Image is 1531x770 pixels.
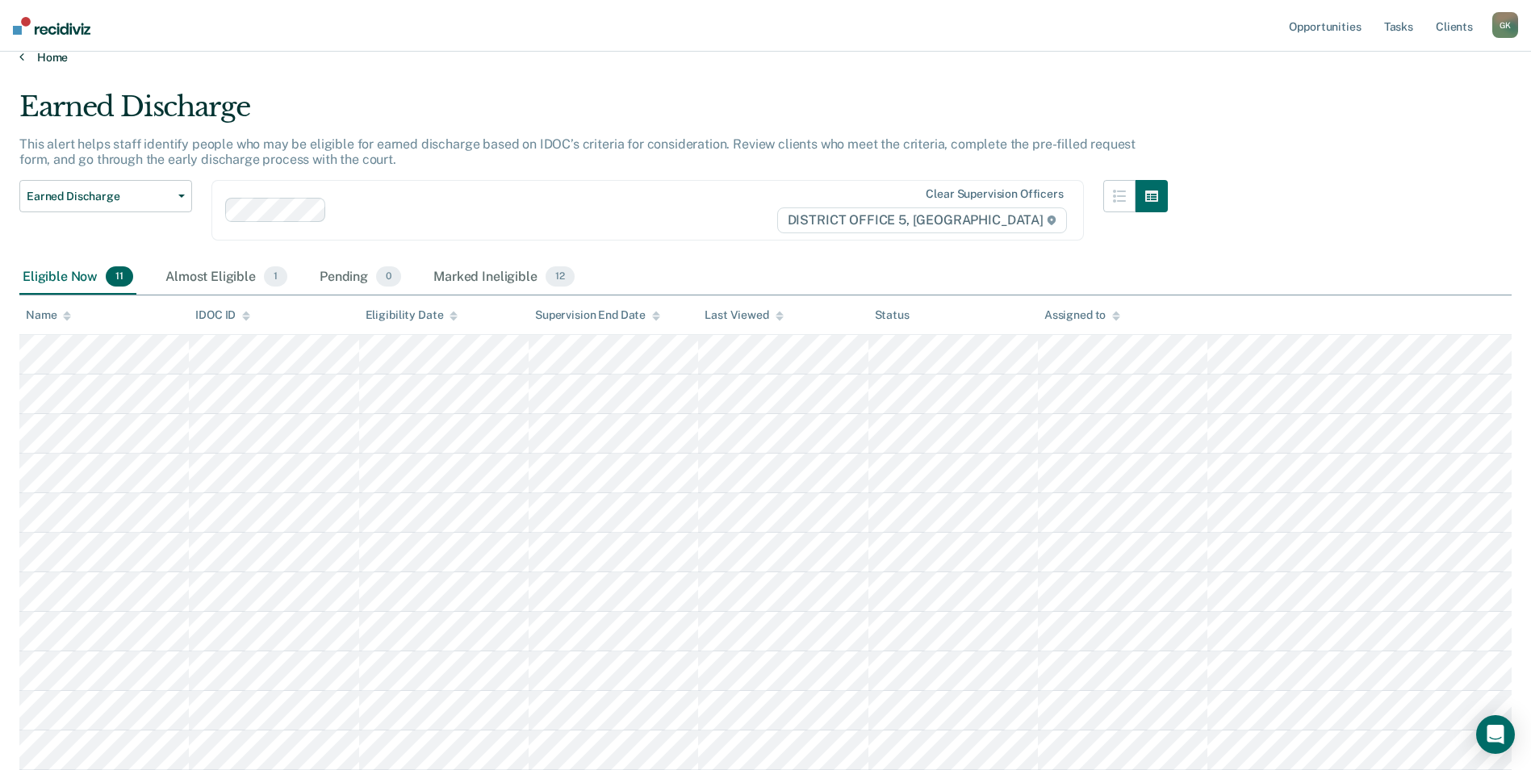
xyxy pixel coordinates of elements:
[195,308,250,322] div: IDOC ID
[19,136,1136,167] p: This alert helps staff identify people who may be eligible for earned discharge based on IDOC’s c...
[777,207,1067,233] span: DISTRICT OFFICE 5, [GEOGRAPHIC_DATA]
[316,260,404,295] div: Pending0
[366,308,458,322] div: Eligibility Date
[1044,308,1120,322] div: Assigned to
[430,260,577,295] div: Marked Ineligible12
[535,308,660,322] div: Supervision End Date
[106,266,133,287] span: 11
[546,266,575,287] span: 12
[13,17,90,35] img: Recidiviz
[27,190,172,203] span: Earned Discharge
[264,266,287,287] span: 1
[705,308,783,322] div: Last Viewed
[26,308,71,322] div: Name
[19,180,192,212] button: Earned Discharge
[19,90,1168,136] div: Earned Discharge
[926,187,1063,201] div: Clear supervision officers
[1492,12,1518,38] button: GK
[1492,12,1518,38] div: G K
[162,260,291,295] div: Almost Eligible1
[19,50,1512,65] a: Home
[1476,715,1515,754] div: Open Intercom Messenger
[19,260,136,295] div: Eligible Now11
[875,308,910,322] div: Status
[376,266,401,287] span: 0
